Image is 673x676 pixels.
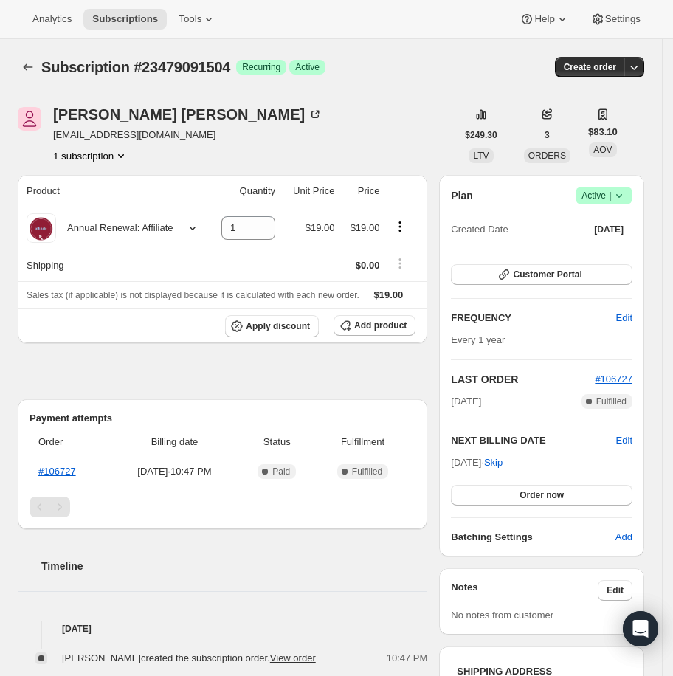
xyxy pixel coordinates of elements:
a: #106727 [38,466,76,477]
span: LTV [473,151,489,161]
span: Status [244,435,310,449]
span: Fulfillment [319,435,407,449]
button: Order now [451,485,632,506]
span: $19.00 [306,222,335,233]
span: [PERSON_NAME] created the subscription order. [62,652,316,663]
span: Add product [354,320,407,331]
th: Quantity [206,175,280,207]
button: Subscriptions [83,9,167,30]
span: Edit [616,311,632,325]
nav: Pagination [30,497,415,517]
span: Order now [520,489,564,501]
span: Add [615,530,632,545]
h2: Timeline [41,559,427,573]
button: Settings [581,9,649,30]
span: Skip [484,455,503,470]
span: Billing date [114,435,235,449]
span: Help [534,13,554,25]
span: 3 [545,129,550,141]
button: Edit [598,580,632,601]
span: Customer Portal [513,269,581,280]
span: Fulfilled [596,396,627,407]
span: Create order [564,61,616,73]
div: [PERSON_NAME] [PERSON_NAME] [53,107,322,122]
span: Active [295,61,320,73]
h2: FREQUENCY [451,311,615,325]
h2: LAST ORDER [451,372,595,387]
span: Every 1 year [451,334,505,345]
th: Order [30,426,109,458]
h2: Payment attempts [30,411,415,426]
span: ORDERS [528,151,566,161]
button: Apply discount [225,315,319,337]
span: $83.10 [588,125,618,139]
button: Create order [555,57,625,77]
span: $19.00 [374,289,404,300]
a: View order [270,652,316,663]
button: Add product [334,315,415,336]
span: | [610,190,612,201]
span: Subscription #23479091504 [41,59,230,75]
span: Created Date [451,222,508,237]
button: Skip [475,451,511,475]
h3: Notes [451,580,598,601]
th: Price [339,175,384,207]
button: Tools [170,9,225,30]
button: Product actions [388,218,412,235]
span: [DATE] · 10:47 PM [114,464,235,479]
button: Customer Portal [451,264,632,285]
span: Recurring [242,61,280,73]
span: $249.30 [465,129,497,141]
span: Analytics [32,13,72,25]
span: 10:47 PM [387,651,428,666]
button: Product actions [53,148,128,163]
div: Open Intercom Messenger [623,611,658,646]
button: Edit [607,306,641,330]
span: Paid [272,466,290,477]
h4: [DATE] [18,621,427,636]
span: Sales tax (if applicable) is not displayed because it is calculated with each new order. [27,290,359,300]
button: 3 [536,125,559,145]
span: [EMAIL_ADDRESS][DOMAIN_NAME] [53,128,322,142]
button: #106727 [595,372,632,387]
span: Tools [179,13,201,25]
button: Analytics [24,9,80,30]
button: $249.30 [456,125,505,145]
th: Unit Price [280,175,339,207]
th: Shipping [18,249,206,281]
span: Fulfilled [352,466,382,477]
span: Edit [607,584,624,596]
button: Edit [616,433,632,448]
th: Product [18,175,206,207]
span: Settings [605,13,641,25]
span: $19.00 [351,222,380,233]
h2: Plan [451,188,473,203]
button: Help [511,9,578,30]
h2: NEXT BILLING DATE [451,433,615,448]
span: Active [581,188,627,203]
button: [DATE] [585,219,632,240]
a: #106727 [595,373,632,384]
div: Annual Renewal: Affiliate [56,221,173,235]
span: Elaine Peake [18,107,41,131]
img: product img [27,213,55,243]
span: Apply discount [246,320,310,332]
button: Shipping actions [388,255,412,272]
span: [DATE] [594,224,624,235]
span: [DATE] [451,394,481,409]
span: No notes from customer [451,610,553,621]
h6: Batching Settings [451,530,615,545]
span: [DATE] · [451,457,503,468]
button: Subscriptions [18,57,38,77]
button: Add [607,525,641,549]
span: AOV [593,145,612,155]
span: Subscriptions [92,13,158,25]
span: $0.00 [356,260,380,271]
